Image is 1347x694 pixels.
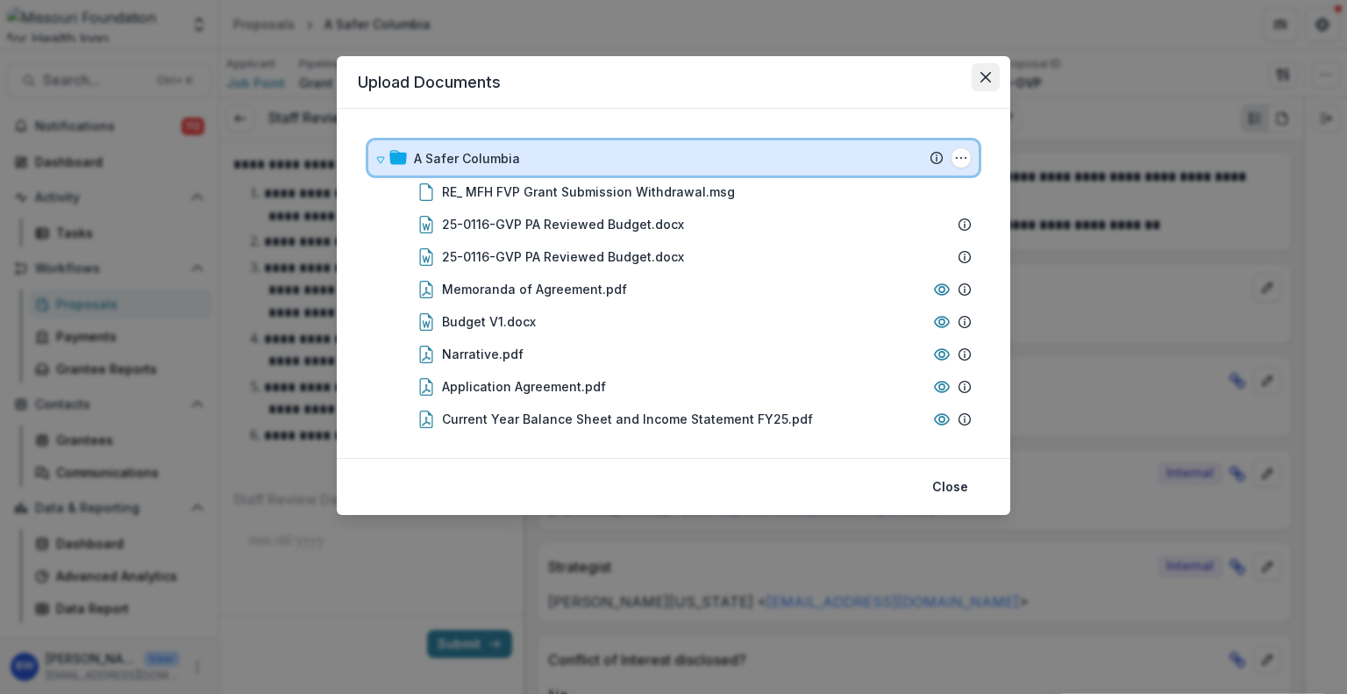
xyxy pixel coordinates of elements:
[368,338,979,370] div: Narrative.pdf
[442,247,684,266] div: 25-0116-GVP PA Reviewed Budget.docx
[442,280,627,298] div: Memoranda of Agreement.pdf
[972,63,1000,91] button: Close
[442,410,813,428] div: Current Year Balance Sheet and Income Statement FY25.pdf
[922,473,979,501] button: Close
[337,56,1010,109] header: Upload Documents
[368,140,979,597] div: A Safer ColumbiaA Safer Columbia OptionsRE_ MFH FVP Grant Submission Withdrawal.msg25-0116-GVP PA...
[368,208,979,240] div: 25-0116-GVP PA Reviewed Budget.docx
[368,175,979,208] div: RE_ MFH FVP Grant Submission Withdrawal.msg
[442,312,536,331] div: Budget V1.docx
[442,182,735,201] div: RE_ MFH FVP Grant Submission Withdrawal.msg
[368,140,979,175] div: A Safer ColumbiaA Safer Columbia Options
[442,345,524,363] div: Narrative.pdf
[368,305,979,338] div: Budget V1.docx
[368,370,979,403] div: Application Agreement.pdf
[951,147,972,168] button: A Safer Columbia Options
[368,435,979,468] div: Most Recent Balance Sheet and Income Statement FY24.pdf
[368,240,979,273] div: 25-0116-GVP PA Reviewed Budget.docx
[442,215,684,233] div: 25-0116-GVP PA Reviewed Budget.docx
[442,377,606,396] div: Application Agreement.pdf
[368,273,979,305] div: Memoranda of Agreement.pdf
[414,149,520,168] div: A Safer Columbia
[368,403,979,435] div: Current Year Balance Sheet and Income Statement FY25.pdf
